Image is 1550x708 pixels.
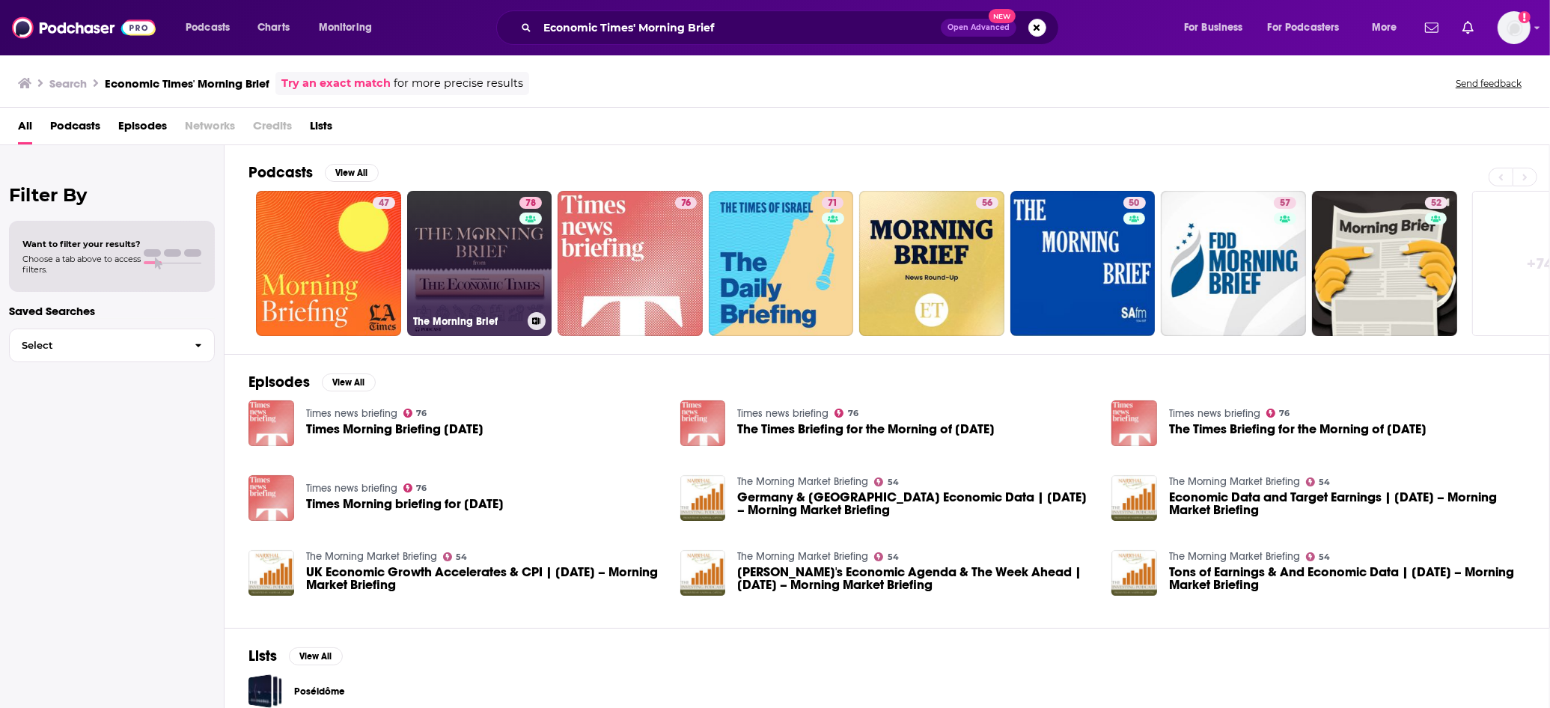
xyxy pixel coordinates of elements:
[416,410,427,417] span: 76
[709,191,854,336] a: 71
[1274,197,1296,209] a: 57
[394,75,523,92] span: for more precise results
[1361,16,1416,40] button: open menu
[680,550,726,596] img: Kamala's Economic Agenda & The Week Ahead | August 16, 2024 – Morning Market Briefing
[175,16,249,40] button: open menu
[976,197,998,209] a: 56
[1498,11,1531,44] span: Logged in as mdaniels
[1419,15,1444,40] a: Show notifications dropdown
[1319,554,1331,561] span: 54
[1129,196,1140,211] span: 50
[1456,15,1480,40] a: Show notifications dropdown
[105,76,269,91] h3: Economic Times' Morning Brief
[253,114,292,144] span: Credits
[413,315,522,328] h3: The Morning Brief
[1169,423,1427,436] a: The Times Briefing for the Morning of Monday 9th November
[874,552,899,561] a: 54
[859,191,1004,336] a: 56
[407,191,552,336] a: 78The Morning Brief
[874,477,899,486] a: 54
[558,191,703,336] a: 76
[306,423,483,436] span: Times Morning Briefing [DATE]
[50,114,100,144] span: Podcasts
[1010,191,1156,336] a: 50
[248,475,294,521] img: Times Morning briefing for Tuesday 31st December
[1431,196,1441,211] span: 52
[948,24,1010,31] span: Open Advanced
[403,409,427,418] a: 76
[248,163,379,182] a: PodcastsView All
[22,254,141,275] span: Choose a tab above to access filters.
[982,196,992,211] span: 56
[1174,16,1262,40] button: open menu
[1169,566,1525,591] a: Tons of Earnings & And Economic Data | October 17, 2023 – Morning Market Briefing
[248,16,299,40] a: Charts
[306,498,504,510] span: Times Morning briefing for [DATE]
[12,13,156,42] img: Podchaser - Follow, Share and Rate Podcasts
[888,554,899,561] span: 54
[256,191,401,336] a: 47
[737,491,1093,516] a: Germany & China Economic Data | August 25, 2023 – Morning Market Briefing
[306,423,483,436] a: Times Morning Briefing Friday 10th June
[9,184,215,206] h2: Filter By
[22,239,141,249] span: Want to filter your results?
[525,196,536,211] span: 78
[185,114,235,144] span: Networks
[248,647,343,665] a: ListsView All
[1306,477,1331,486] a: 54
[456,554,467,561] span: 54
[310,114,332,144] a: Lists
[306,482,397,495] a: Times news briefing
[248,373,310,391] h2: Episodes
[828,196,837,211] span: 71
[1161,191,1306,336] a: 57
[680,475,726,521] a: Germany & China Economic Data | August 25, 2023 – Morning Market Briefing
[18,114,32,144] a: All
[379,196,389,211] span: 47
[49,76,87,91] h3: Search
[510,10,1073,45] div: Search podcasts, credits, & more...
[306,498,504,510] a: Times Morning briefing for Tuesday 31st December
[835,409,858,418] a: 76
[1169,423,1427,436] span: The Times Briefing for the Morning of [DATE]
[443,552,468,561] a: 54
[416,485,427,492] span: 76
[248,400,294,446] img: Times Morning Briefing Friday 10th June
[306,550,437,563] a: The Morning Market Briefing
[1111,400,1157,446] img: The Times Briefing for the Morning of Monday 9th November
[680,400,726,446] a: The Times Briefing for the Morning of Monday 9th November
[308,16,391,40] button: open menu
[1169,491,1525,516] a: Economic Data and Target Earnings | November 15, 2023 – Morning Market Briefing
[306,407,397,420] a: Times news briefing
[1425,197,1447,209] a: 52
[1312,191,1457,336] a: 52
[248,550,294,596] img: UK Economic Growth Accelerates & CPI | July 11, 2024 – Morning Market Briefing
[1123,197,1146,209] a: 50
[1498,11,1531,44] img: User Profile
[737,550,868,563] a: The Morning Market Briefing
[737,491,1093,516] span: Germany & [GEOGRAPHIC_DATA] Economic Data | [DATE] – Morning Market Briefing
[1280,196,1290,211] span: 57
[1184,17,1243,38] span: For Business
[822,197,843,209] a: 71
[10,341,183,350] span: Select
[289,647,343,665] button: View All
[675,197,697,209] a: 76
[248,647,277,665] h2: Lists
[1111,475,1157,521] a: Economic Data and Target Earnings | November 15, 2023 – Morning Market Briefing
[248,674,282,708] a: Poséidôme
[373,197,395,209] a: 47
[306,566,662,591] a: UK Economic Growth Accelerates & CPI | July 11, 2024 – Morning Market Briefing
[1258,16,1361,40] button: open menu
[118,114,167,144] span: Episodes
[186,17,230,38] span: Podcasts
[941,19,1016,37] button: Open AdvancedNew
[9,329,215,362] button: Select
[989,9,1016,23] span: New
